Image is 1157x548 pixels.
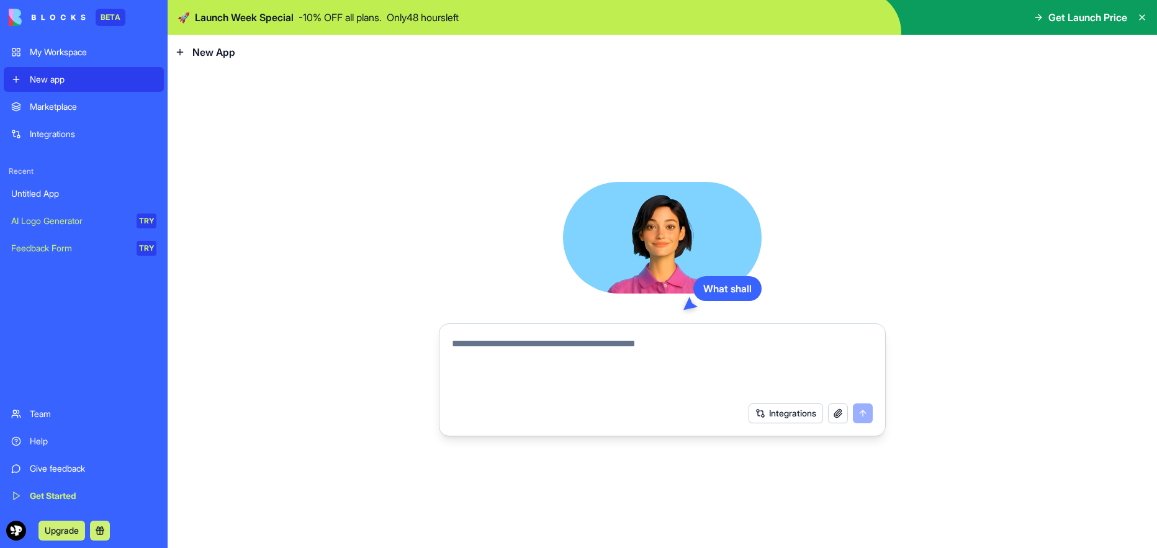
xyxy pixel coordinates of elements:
h1: Shelly [60,6,90,16]
div: Welcome to Blocks 🙌 I'm here if you have any questions! [20,97,194,122]
a: Untitled App [4,181,164,206]
div: Untitled App [11,187,156,200]
a: Feedback FormTRY [4,236,164,261]
button: Upgrade [38,521,85,541]
span: New App [192,45,235,60]
button: Gif picker [39,407,49,416]
span: Launch Week Special [195,10,294,25]
a: Help [4,429,164,454]
textarea: Message… [11,380,238,402]
div: AI Logo Generator [11,215,128,227]
a: Integrations [4,122,164,146]
div: Feedback Form [11,242,128,254]
a: Upgrade [38,524,85,536]
button: Integrations [749,403,823,423]
a: New app [4,67,164,92]
button: Home [194,5,218,29]
img: ACg8ocJvXxoDptqcYrBvVETlX18cuHd7RZZN30CGqxH_opVZhvjkgFGE_A=s96-c [6,521,26,541]
img: logo [9,9,86,26]
button: Send a message… [213,402,233,421]
a: AI Logo GeneratorTRY [4,209,164,233]
button: go back [8,5,32,29]
div: Get Started [30,490,156,502]
span: Recent [4,166,164,176]
span: Get Launch Price [1048,10,1127,25]
div: Hey [PERSON_NAME] 👋Welcome to Blocks 🙌 I'm here if you have any questions!Shelly • 47m ago [10,71,204,129]
div: TRY [137,213,156,228]
a: Team [4,402,164,426]
img: Profile image for Shelly [35,7,55,27]
div: Shelly • 47m ago [20,132,85,139]
div: Close [218,5,240,27]
div: Shelly says… [10,71,238,156]
a: Marketplace [4,94,164,119]
button: Upload attachment [59,407,69,416]
button: Start recording [79,407,89,416]
button: Emoji picker [19,407,29,416]
div: Help [30,435,156,447]
a: BETA [9,9,125,26]
div: My Workspace [30,46,156,58]
a: My Workspace [4,40,164,65]
div: New app [30,73,156,86]
div: Give feedback [30,462,156,475]
div: Team [30,408,156,420]
span: 🚀 [178,10,190,25]
p: Only 48 hours left [387,10,459,25]
div: TRY [137,241,156,256]
p: - 10 % OFF all plans. [299,10,382,25]
div: BETA [96,9,125,26]
div: What shall [693,276,762,301]
div: Marketplace [30,101,156,113]
div: Hey [PERSON_NAME] 👋 [20,79,194,91]
p: Active [60,16,85,28]
a: Give feedback [4,456,164,481]
a: Get Started [4,483,164,508]
div: Integrations [30,128,156,140]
